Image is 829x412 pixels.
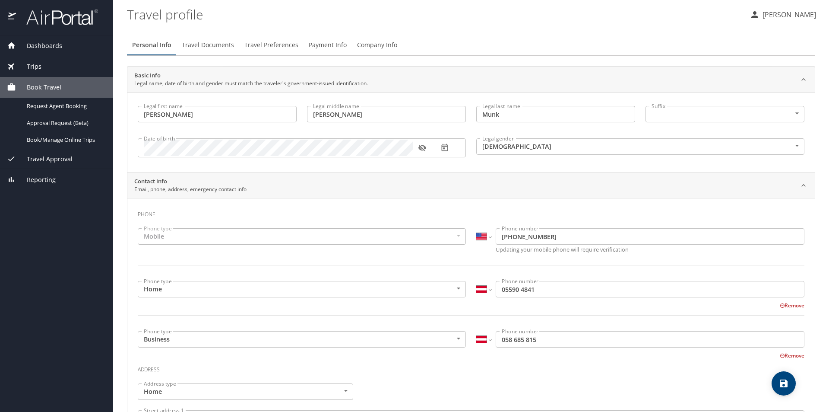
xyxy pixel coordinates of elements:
[127,67,815,93] div: Basic InfoLegal name, date of birth and gender must match the traveler's government-issued identi...
[27,102,103,110] span: Request Agent Booking
[134,80,368,87] p: Legal name, date of birth and gender must match the traveler's government-issued identification.
[772,371,796,396] button: save
[645,106,804,122] div: ​
[8,9,17,26] img: icon-airportal.png
[138,281,466,297] div: Home
[138,360,804,375] h3: Address
[780,302,804,309] button: Remove
[127,92,815,172] div: Basic InfoLegal name, date of birth and gender must match the traveler's government-issued identi...
[496,247,804,252] p: Updating your mobile phone will require verification
[16,62,41,71] span: Trips
[138,383,353,400] div: Home
[760,10,816,20] p: [PERSON_NAME]
[244,40,298,51] span: Travel Preferences
[127,1,743,28] h1: Travel profile
[138,228,466,245] div: Mobile
[127,35,815,55] div: Profile
[27,136,103,144] span: Book/Manage Online Trips
[17,9,98,26] img: airportal-logo.png
[16,41,62,51] span: Dashboards
[134,185,247,193] p: Email, phone, address, emergency contact info
[746,7,820,22] button: [PERSON_NAME]
[16,83,61,92] span: Book Travel
[27,119,103,127] span: Approval Request (Beta)
[132,40,171,51] span: Personal Info
[134,177,247,186] h2: Contact Info
[127,172,815,198] div: Contact InfoEmail, phone, address, emergency contact info
[309,40,347,51] span: Payment Info
[16,154,73,164] span: Travel Approval
[357,40,397,51] span: Company Info
[138,205,804,220] h3: Phone
[138,331,466,348] div: Business
[16,175,56,185] span: Reporting
[134,71,368,80] h2: Basic Info
[476,138,804,155] div: [DEMOGRAPHIC_DATA]
[182,40,234,51] span: Travel Documents
[780,352,804,359] button: Remove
